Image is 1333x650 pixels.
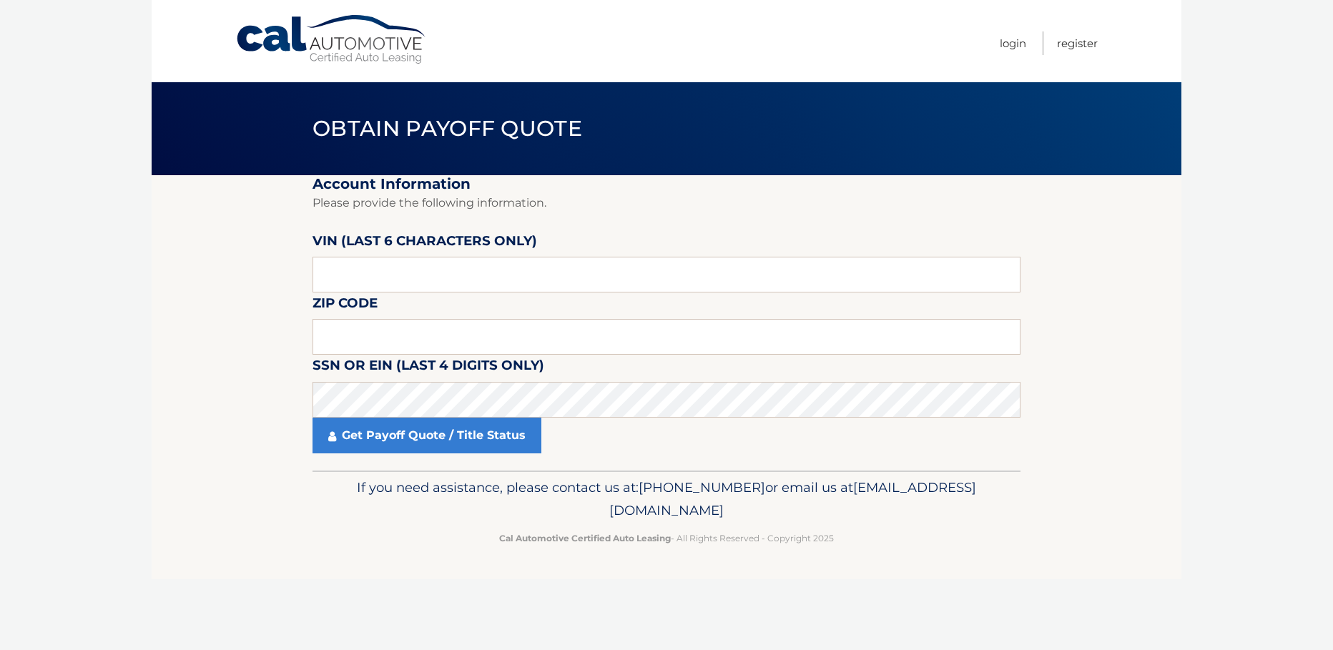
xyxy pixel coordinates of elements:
[322,531,1011,546] p: - All Rights Reserved - Copyright 2025
[1000,31,1026,55] a: Login
[313,175,1020,193] h2: Account Information
[235,14,428,65] a: Cal Automotive
[313,355,544,381] label: SSN or EIN (last 4 digits only)
[322,476,1011,522] p: If you need assistance, please contact us at: or email us at
[313,418,541,453] a: Get Payoff Quote / Title Status
[499,533,671,543] strong: Cal Automotive Certified Auto Leasing
[313,292,378,319] label: Zip Code
[313,230,537,257] label: VIN (last 6 characters only)
[1057,31,1098,55] a: Register
[313,193,1020,213] p: Please provide the following information.
[639,479,765,496] span: [PHONE_NUMBER]
[313,115,582,142] span: Obtain Payoff Quote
